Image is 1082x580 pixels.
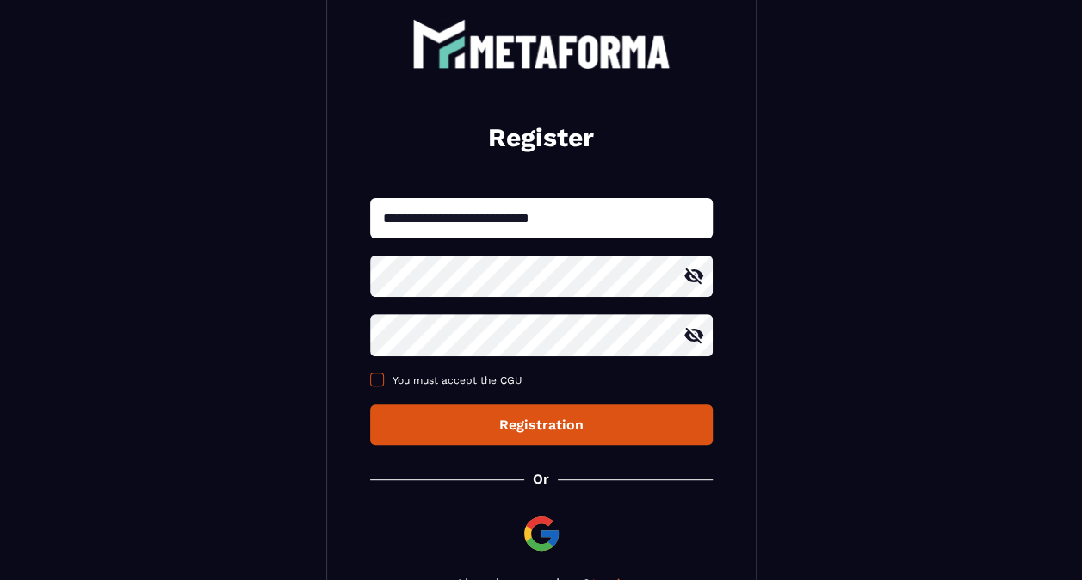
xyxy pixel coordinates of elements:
div: Registration [384,416,699,433]
a: logo [370,19,713,69]
h2: Register [391,120,692,155]
p: Or [533,471,549,487]
button: Registration [370,404,713,445]
span: You must accept the CGU [393,374,522,386]
img: logo [412,19,671,69]
img: google [521,513,562,554]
